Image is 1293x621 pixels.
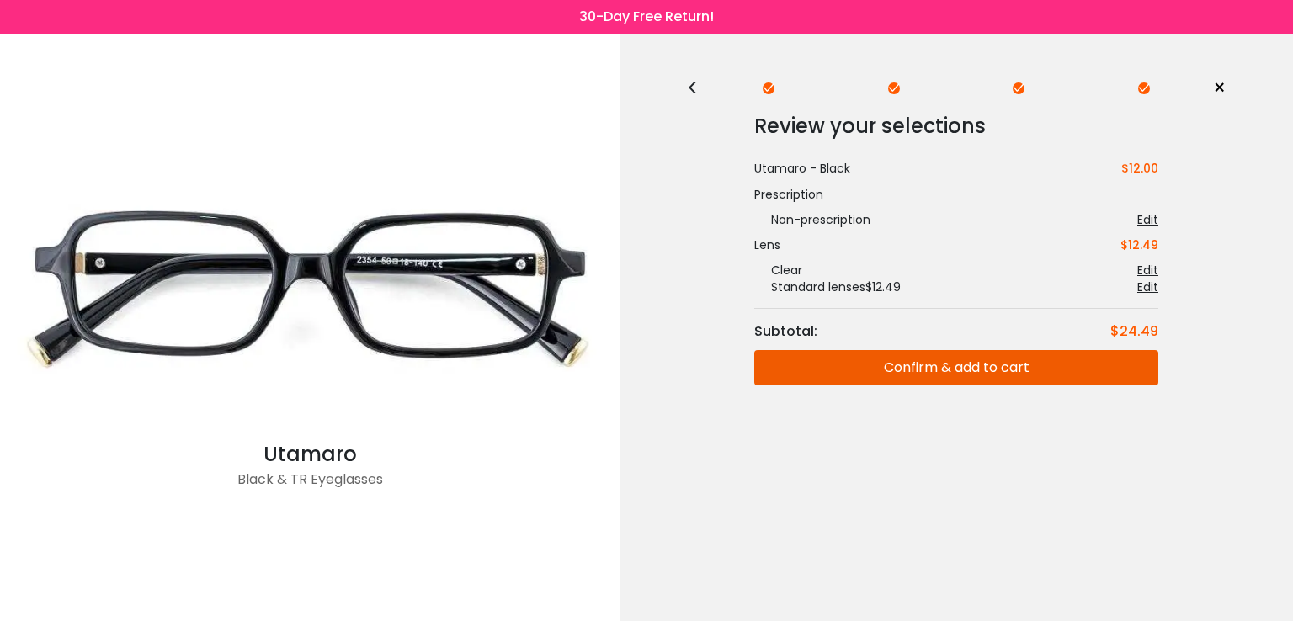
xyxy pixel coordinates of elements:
[1121,160,1158,177] span: $12.00
[8,470,611,503] div: Black & TR Eyeglasses
[1137,262,1158,279] div: Edit
[1200,76,1226,101] a: ×
[754,160,850,178] div: Utamaro - Black
[754,321,826,342] div: Subtotal:
[754,350,1158,385] button: Confirm & add to cart
[754,236,780,253] div: Lens
[754,279,901,295] div: Standard lenses $12.49
[754,262,802,279] div: Clear
[1137,211,1158,228] div: Edit
[1137,279,1158,295] div: Edit
[8,138,611,439] img: Black Utamaro - TR Eyeglasses
[754,211,870,228] div: Non-prescription
[754,186,1158,203] div: Prescription
[1110,321,1158,342] div: $24.49
[754,109,1158,143] div: Review your selections
[1120,236,1158,253] div: $12.49
[8,439,611,470] div: Utamaro
[1213,76,1226,101] span: ×
[687,82,712,95] div: <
